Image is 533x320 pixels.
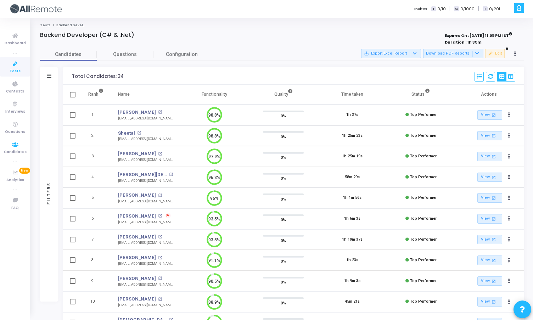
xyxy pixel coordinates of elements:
[477,152,502,161] a: View
[118,157,173,163] div: [EMAIL_ADDRESS][DOMAIN_NAME]
[6,89,24,95] span: Contests
[491,153,497,159] mat-icon: open_in_new
[5,40,26,46] span: Dashboard
[5,109,25,115] span: Interviews
[158,276,162,280] mat-icon: open_in_new
[491,195,497,201] mat-icon: open_in_new
[478,5,479,12] span: |
[4,149,27,155] span: Candidates
[40,23,524,28] nav: breadcrumb
[387,85,455,105] th: Status
[158,110,162,114] mat-icon: open_in_new
[118,213,156,220] a: [PERSON_NAME]
[410,258,437,262] span: Top Performer
[118,150,156,157] a: [PERSON_NAME]
[477,193,502,203] a: View
[491,133,497,139] mat-icon: open_in_new
[81,250,111,271] td: 8
[346,112,358,118] div: 1h 37s
[281,299,286,306] span: 0%
[343,195,361,201] div: 1h 1m 56s
[118,275,156,282] a: [PERSON_NAME]
[504,256,514,265] button: Actions
[81,187,111,208] td: 5
[11,205,19,211] span: FAQ
[344,216,360,222] div: 1h 6m 3s
[118,282,173,287] div: [EMAIL_ADDRESS][DOMAIN_NAME]
[118,261,173,266] div: [EMAIL_ADDRESS][DOMAIN_NAME]
[118,220,173,225] div: [EMAIL_ADDRESS][DOMAIN_NAME]
[281,216,286,223] span: 0%
[504,152,514,162] button: Actions
[72,74,124,79] div: Total Candidates: 34
[97,51,153,58] span: Questions
[477,110,502,120] a: View
[158,297,162,301] mat-icon: open_in_new
[477,173,502,182] a: View
[345,299,360,305] div: 45m 21s
[118,303,173,308] div: [EMAIL_ADDRESS][DOMAIN_NAME]
[410,195,437,200] span: Top Performer
[341,90,363,98] div: Time taken
[497,72,515,82] div: View Options
[158,152,162,156] mat-icon: open_in_new
[489,6,500,12] span: 0/201
[504,297,514,307] button: Actions
[437,6,446,12] span: 0/10
[410,237,437,242] span: Top Performer
[491,278,497,284] mat-icon: open_in_new
[118,109,156,116] a: [PERSON_NAME]
[361,49,421,58] button: Export Excel Report
[81,85,111,105] th: Rank
[249,85,318,105] th: Quality
[158,193,162,197] mat-icon: open_in_new
[491,236,497,242] mat-icon: open_in_new
[504,131,514,141] button: Actions
[460,6,475,12] span: 0/1000
[281,112,286,119] span: 0%
[342,237,363,243] div: 1h 19m 37s
[118,254,156,261] a: [PERSON_NAME]
[410,112,437,117] span: Top Performer
[158,235,162,239] mat-icon: open_in_new
[504,276,514,286] button: Actions
[281,237,286,244] span: 0%
[118,116,173,121] div: [EMAIL_ADDRESS][DOMAIN_NAME]
[410,216,437,221] span: Top Performer
[491,216,497,222] mat-icon: open_in_new
[118,192,156,199] a: [PERSON_NAME]
[345,174,360,180] div: 58m 29s
[40,51,97,58] span: Candidates
[488,51,493,56] mat-icon: edit
[281,279,286,286] span: 0%
[118,178,173,184] div: [EMAIL_ADDRESS][DOMAIN_NAME]
[414,6,428,12] label: Invites:
[118,199,173,204] div: [EMAIL_ADDRESS][DOMAIN_NAME]
[454,6,459,12] span: C
[5,129,25,135] span: Questions
[46,154,52,232] div: Filters
[504,193,514,203] button: Actions
[81,229,111,250] td: 7
[118,130,135,137] a: Sheetal
[118,90,130,98] div: Name
[158,214,162,218] mat-icon: open_in_new
[81,105,111,125] td: 1
[485,49,505,58] button: Edit
[19,168,30,174] span: New
[477,276,502,286] a: View
[281,175,286,182] span: 0%
[118,296,156,303] a: [PERSON_NAME]
[410,299,437,304] span: Top Performer
[504,110,514,120] button: Actions
[158,256,162,260] mat-icon: open_in_new
[342,153,363,159] div: 1h 25m 19s
[410,154,437,158] span: Top Performer
[504,214,514,224] button: Actions
[491,112,497,118] mat-icon: open_in_new
[81,146,111,167] td: 3
[281,154,286,161] span: 0%
[445,31,512,39] strong: Expires On : [DATE] 11:59 PM IST
[9,2,62,16] img: logo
